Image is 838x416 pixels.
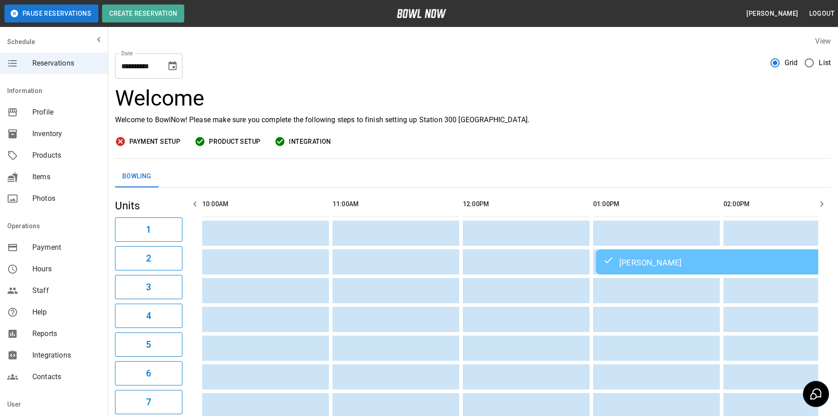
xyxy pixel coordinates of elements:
[146,222,151,237] h6: 1
[32,264,101,274] span: Hours
[115,115,831,125] p: Welcome to BowlNow! Please make sure you complete the following steps to finish setting up Statio...
[743,5,802,22] button: [PERSON_NAME]
[593,191,720,217] th: 01:00PM
[115,275,182,299] button: 3
[289,136,331,147] span: Integration
[115,361,182,385] button: 6
[146,251,151,266] h6: 2
[32,107,101,118] span: Profile
[202,191,329,217] th: 10:00AM
[333,191,459,217] th: 11:00AM
[806,5,838,22] button: Logout
[115,166,159,187] button: Bowling
[785,58,798,68] span: Grid
[32,242,101,253] span: Payment
[32,372,101,382] span: Contacts
[115,86,831,111] h3: Welcome
[115,332,182,357] button: 5
[32,285,101,296] span: Staff
[32,128,101,139] span: Inventory
[32,307,101,318] span: Help
[32,350,101,361] span: Integrations
[32,328,101,339] span: Reports
[397,9,446,18] img: logo
[463,191,590,217] th: 12:00PM
[115,304,182,328] button: 4
[4,4,98,22] button: Pause Reservations
[115,166,831,187] div: inventory tabs
[164,57,182,75] button: Choose date, selected date is Aug 23, 2025
[32,150,101,161] span: Products
[819,58,831,68] span: List
[146,366,151,381] h6: 6
[209,136,260,147] span: Product Setup
[115,246,182,270] button: 2
[102,4,184,22] button: Create Reservation
[146,337,151,352] h6: 5
[815,37,831,45] label: View
[32,193,101,204] span: Photos
[115,390,182,414] button: 7
[32,172,101,182] span: Items
[146,280,151,294] h6: 3
[146,395,151,409] h6: 7
[115,217,182,242] button: 1
[146,309,151,323] h6: 4
[115,199,182,213] h5: Units
[129,136,180,147] span: Payment Setup
[32,58,101,69] span: Reservations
